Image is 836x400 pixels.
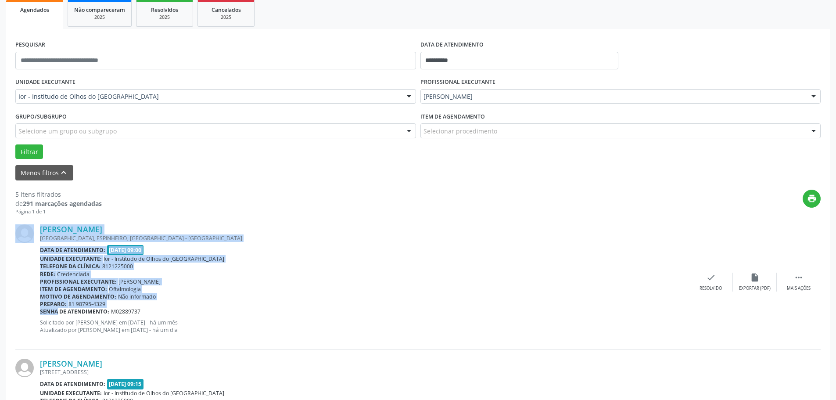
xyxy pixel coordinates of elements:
[807,194,817,203] i: print
[40,380,105,388] b: Data de atendimento:
[40,263,100,270] b: Telefone da clínica:
[423,92,803,101] span: [PERSON_NAME]
[102,263,133,270] span: 8121225000
[118,278,161,285] span: [PERSON_NAME]
[803,190,821,208] button: print
[40,293,116,300] b: Motivo de agendamento:
[794,273,804,282] i: 
[15,165,73,180] button: Menos filtroskeyboard_arrow_up
[739,285,771,292] div: Exportar (PDF)
[420,76,495,89] label: PROFISSIONAL EXECUTANTE
[15,38,45,52] label: PESQUISAR
[40,255,102,263] b: Unidade executante:
[23,199,102,208] strong: 291 marcações agendadas
[750,273,760,282] i: insert_drive_file
[706,273,716,282] i: check
[109,285,141,293] span: Oftalmologia
[74,14,125,21] div: 2025
[15,76,75,89] label: UNIDADE EXECUTANTE
[111,308,140,315] span: M02889737
[15,208,102,216] div: Página 1 de 1
[40,389,102,397] b: Unidade executante:
[40,359,102,368] a: [PERSON_NAME]
[787,285,811,292] div: Mais ações
[40,285,107,293] b: Item de agendamento:
[420,38,484,52] label: DATA DE ATENDIMENTO
[40,308,109,315] b: Senha de atendimento:
[40,234,689,242] div: [GEOGRAPHIC_DATA], ESPINHEIRO, [GEOGRAPHIC_DATA] - [GEOGRAPHIC_DATA]
[15,359,34,377] img: img
[423,126,497,136] span: Selecionar procedimento
[107,245,144,255] span: [DATE] 09:00
[15,199,102,208] div: de
[15,224,34,243] img: img
[40,246,105,254] b: Data de atendimento:
[59,168,68,177] i: keyboard_arrow_up
[104,389,224,397] span: Ior - Institudo de Olhos do [GEOGRAPHIC_DATA]
[700,285,722,292] div: Resolvido
[151,6,178,14] span: Resolvidos
[15,190,102,199] div: 5 itens filtrados
[15,110,67,123] label: Grupo/Subgrupo
[143,14,187,21] div: 2025
[40,368,689,376] div: [STREET_ADDRESS]
[15,144,43,159] button: Filtrar
[57,270,90,278] span: Credenciada
[68,300,105,308] span: 81 98795-4329
[40,224,102,234] a: [PERSON_NAME]
[420,110,485,123] label: Item de agendamento
[212,6,241,14] span: Cancelados
[74,6,125,14] span: Não compareceram
[40,319,689,334] p: Solicitado por [PERSON_NAME] em [DATE] - há um mês Atualizado por [PERSON_NAME] em [DATE] - há um...
[204,14,248,21] div: 2025
[118,293,156,300] span: Não informado
[18,92,398,101] span: Ior - Institudo de Olhos do [GEOGRAPHIC_DATA]
[104,255,224,263] span: Ior - Institudo de Olhos do [GEOGRAPHIC_DATA]
[40,300,67,308] b: Preparo:
[20,6,49,14] span: Agendados
[40,270,55,278] b: Rede:
[40,278,117,285] b: Profissional executante:
[107,379,144,389] span: [DATE] 09:15
[18,126,117,136] span: Selecione um grupo ou subgrupo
